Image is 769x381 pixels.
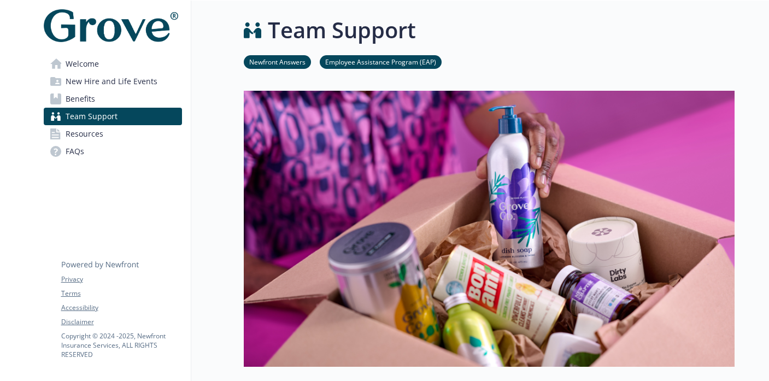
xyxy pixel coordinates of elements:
[244,91,735,367] img: team support page banner
[44,108,182,125] a: Team Support
[61,331,181,359] p: Copyright © 2024 - 2025 , Newfront Insurance Services, ALL RIGHTS RESERVED
[61,317,181,327] a: Disclaimer
[66,55,99,73] span: Welcome
[44,55,182,73] a: Welcome
[320,56,442,67] a: Employee Assistance Program (EAP)
[61,274,181,284] a: Privacy
[66,108,118,125] span: Team Support
[44,73,182,90] a: New Hire and Life Events
[44,143,182,160] a: FAQs
[66,143,84,160] span: FAQs
[61,303,181,313] a: Accessibility
[268,14,416,46] h1: Team Support
[66,90,95,108] span: Benefits
[44,125,182,143] a: Resources
[66,125,103,143] span: Resources
[44,90,182,108] a: Benefits
[244,56,311,67] a: Newfront Answers
[61,289,181,298] a: Terms
[66,73,157,90] span: New Hire and Life Events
